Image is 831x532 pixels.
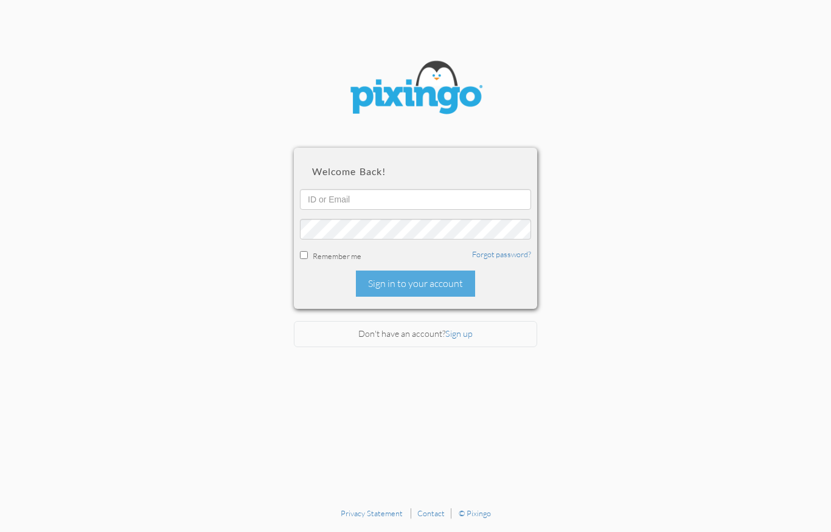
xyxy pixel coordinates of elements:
[300,249,531,261] div: Remember me
[342,55,489,123] img: pixingo logo
[472,249,531,259] a: Forgot password?
[294,321,537,347] div: Don't have an account?
[356,271,475,297] div: Sign in to your account
[417,508,445,518] a: Contact
[459,508,491,518] a: © Pixingo
[312,166,519,177] h2: Welcome back!
[300,189,531,210] input: ID or Email
[341,508,403,518] a: Privacy Statement
[445,328,473,339] a: Sign up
